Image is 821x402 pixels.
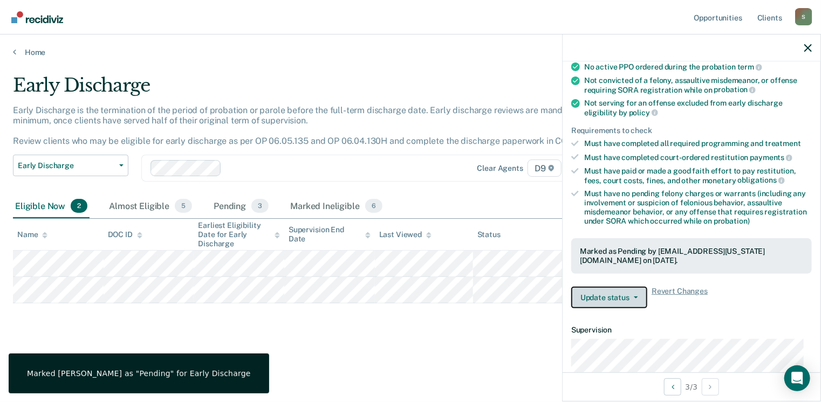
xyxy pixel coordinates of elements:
div: No active PPO ordered during the probation [584,62,812,72]
div: Must have completed all required programming and [584,139,812,148]
span: 6 [365,199,382,213]
div: Status [477,230,501,239]
div: Marked Ineligible [288,195,385,218]
div: 3 / 3 [563,372,820,401]
span: treatment [765,139,801,148]
button: Profile dropdown button [795,8,812,25]
div: Early Discharge [13,74,629,105]
span: policy [629,108,658,117]
span: 2 [71,199,87,213]
button: Next Opportunity [702,378,719,396]
span: Revert Changes [652,287,708,308]
span: probation [714,85,756,94]
div: S [795,8,812,25]
span: probation) [714,217,750,225]
img: Recidiviz [11,11,63,23]
div: Clear agents [477,164,523,173]
button: Previous Opportunity [664,378,681,396]
span: D9 [528,160,562,177]
div: Eligible Now [13,195,90,218]
div: Must have completed court-ordered restitution [584,153,812,162]
dt: Supervision [571,325,812,335]
div: Supervision End Date [289,225,371,244]
div: Must have paid or made a good faith effort to pay restitution, fees, court costs, fines, and othe... [584,167,812,185]
div: Last Viewed [379,230,432,239]
div: Pending [211,195,271,218]
span: obligations [738,176,785,184]
span: Early Discharge [18,161,115,170]
span: payments [750,153,793,162]
div: Requirements to check [571,126,812,135]
a: Home [13,47,808,57]
button: Update status [571,287,647,308]
div: Open Intercom Messenger [784,365,810,391]
div: Marked [PERSON_NAME] as "Pending" for Early Discharge [27,369,251,378]
div: DOC ID [108,230,142,239]
span: 3 [251,199,269,213]
div: Must have no pending felony charges or warrants (including any involvement or suspicion of feloni... [584,189,812,225]
div: Not serving for an offense excluded from early discharge eligibility by [584,99,812,117]
div: Not convicted of a felony, assaultive misdemeanor, or offense requiring SORA registration while on [584,76,812,94]
span: 5 [175,199,192,213]
div: Marked as Pending by [EMAIL_ADDRESS][US_STATE][DOMAIN_NAME] on [DATE]. [580,247,803,265]
p: Early Discharge is the termination of the period of probation or parole before the full-term disc... [13,105,593,147]
div: Name [17,230,47,239]
div: Almost Eligible [107,195,194,218]
div: Earliest Eligibility Date for Early Discharge [198,221,280,248]
span: term [737,63,762,71]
